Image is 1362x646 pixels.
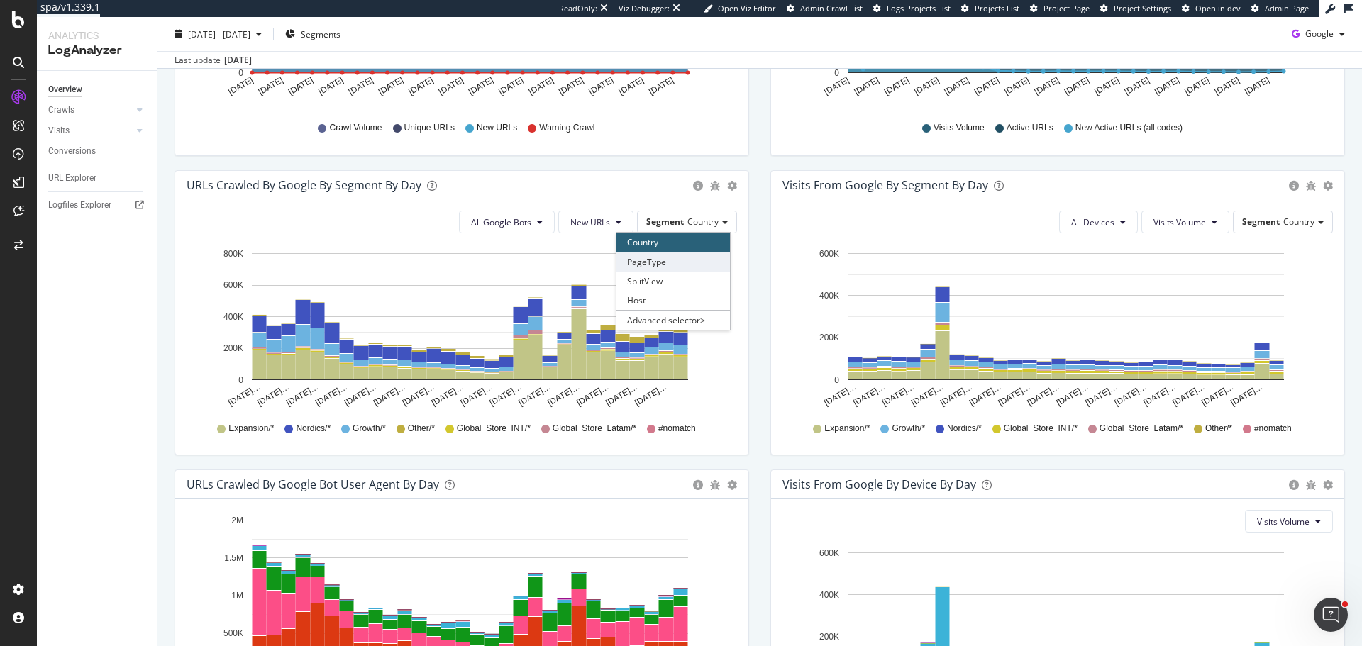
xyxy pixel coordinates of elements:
[834,375,839,385] text: 0
[1286,23,1351,45] button: Google
[975,3,1019,13] span: Projects List
[1182,3,1241,14] a: Open in dev
[943,75,971,97] text: [DATE]
[1289,181,1299,191] div: circle-info
[238,68,243,78] text: 0
[1305,28,1334,40] span: Google
[169,23,267,45] button: [DATE] - [DATE]
[1306,480,1316,490] div: bug
[819,291,839,301] text: 400K
[279,23,346,45] button: Segments
[616,310,730,330] div: Advanced selector >
[892,423,925,435] span: Growth/*
[48,82,147,97] a: Overview
[1004,423,1078,435] span: Global_Store_INT/*
[787,3,863,14] a: Admin Crawl List
[1063,75,1091,97] text: [DATE]
[853,75,881,97] text: [DATE]
[1323,181,1333,191] div: gear
[497,75,525,97] text: [DATE]
[819,590,839,600] text: 400K
[557,75,585,97] text: [DATE]
[1205,423,1232,435] span: Other/*
[187,245,732,409] svg: A chart.
[1213,75,1241,97] text: [DATE]
[1289,480,1299,490] div: circle-info
[727,480,737,490] div: gear
[1002,75,1031,97] text: [DATE]
[408,423,435,435] span: Other/*
[48,144,147,159] a: Conversions
[316,75,345,97] text: [DATE]
[347,75,375,97] text: [DATE]
[1251,3,1309,14] a: Admin Page
[1141,211,1229,233] button: Visits Volume
[822,75,851,97] text: [DATE]
[658,423,696,435] span: #nomatch
[559,3,597,14] div: ReadOnly:
[718,3,776,13] span: Open Viz Editor
[223,629,243,639] text: 500K
[48,123,70,138] div: Visits
[1323,480,1333,490] div: gear
[834,68,839,78] text: 0
[1265,3,1309,13] span: Admin Page
[1314,598,1348,632] iframe: Intercom live chat
[226,75,255,97] text: [DATE]
[616,272,730,291] div: SplitView
[48,103,133,118] a: Crawls
[223,312,243,322] text: 400K
[782,245,1328,409] svg: A chart.
[1257,516,1310,528] span: Visits Volume
[1183,75,1212,97] text: [DATE]
[1243,75,1271,97] text: [DATE]
[459,211,555,233] button: All Google Bots
[188,28,250,40] span: [DATE] - [DATE]
[1283,216,1314,228] span: Country
[1059,211,1138,233] button: All Devices
[616,233,730,252] div: Country
[1254,423,1292,435] span: #nomatch
[187,178,421,192] div: URLs Crawled by Google By Segment By Day
[224,553,243,563] text: 1.5M
[48,103,74,118] div: Crawls
[48,82,82,97] div: Overview
[617,75,646,97] text: [DATE]
[48,198,147,213] a: Logfiles Explorer
[973,75,1001,97] text: [DATE]
[1007,122,1053,134] span: Active URLs
[619,3,670,14] div: Viz Debugger:
[819,333,839,343] text: 200K
[1071,216,1114,228] span: All Devices
[570,216,610,228] span: New URLs
[558,211,633,233] button: New URLs
[1100,3,1171,14] a: Project Settings
[539,122,594,134] span: Warning Crawl
[228,423,274,435] span: Expansion/*
[223,343,243,353] text: 200K
[616,291,730,310] div: Host
[301,28,340,40] span: Segments
[824,423,870,435] span: Expansion/*
[48,123,133,138] a: Visits
[48,171,96,186] div: URL Explorer
[800,3,863,13] span: Admin Crawl List
[1092,75,1121,97] text: [DATE]
[353,423,386,435] span: Growth/*
[912,75,941,97] text: [DATE]
[471,216,531,228] span: All Google Bots
[224,54,252,67] div: [DATE]
[710,480,720,490] div: bug
[457,423,531,435] span: Global_Store_INT/*
[961,3,1019,14] a: Projects List
[1043,3,1090,13] span: Project Page
[1030,3,1090,14] a: Project Page
[48,144,96,159] div: Conversions
[48,198,111,213] div: Logfiles Explorer
[1245,510,1333,533] button: Visits Volume
[873,3,951,14] a: Logs Projects List
[437,75,465,97] text: [DATE]
[947,423,982,435] span: Nordics/*
[48,43,145,59] div: LogAnalyzer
